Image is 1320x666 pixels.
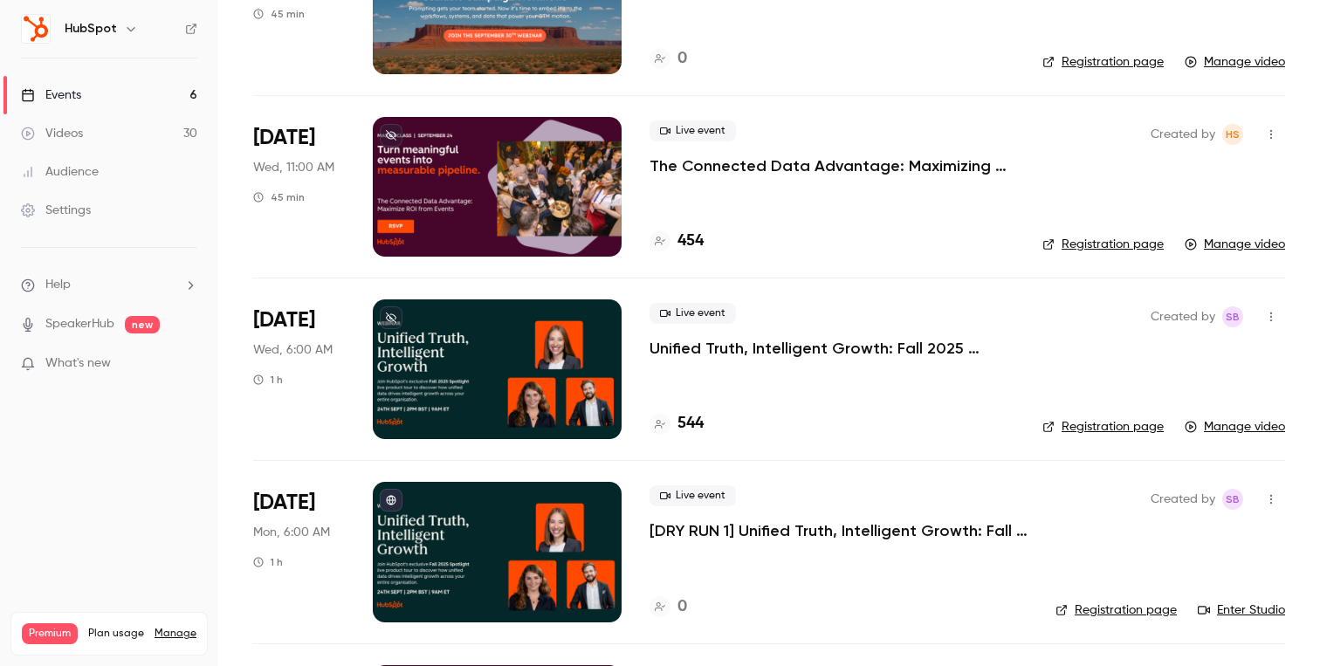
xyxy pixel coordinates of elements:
span: Created by [1151,306,1215,327]
span: Sharan Bansal [1222,489,1243,510]
span: Created by [1151,489,1215,510]
div: Sep 24 Wed, 12:00 PM (America/Denver) [253,117,345,257]
a: Manage [155,627,196,641]
div: Audience [21,163,99,181]
span: [DATE] [253,489,315,517]
div: 45 min [253,7,305,21]
h4: 0 [677,47,687,71]
a: Unified Truth, Intelligent Growth: Fall 2025 Spotlight Product Reveal [650,338,1014,359]
a: SpeakerHub [45,315,114,333]
span: [DATE] [253,306,315,334]
span: Live event [650,303,736,324]
div: Settings [21,202,91,219]
a: Manage video [1185,53,1285,71]
span: Premium [22,623,78,644]
div: 45 min [253,190,305,204]
a: Manage video [1185,418,1285,436]
span: new [125,316,160,333]
h4: 0 [677,595,687,619]
h4: 454 [677,230,704,253]
li: help-dropdown-opener [21,276,197,294]
span: [DATE] [253,124,315,152]
span: Help [45,276,71,294]
a: Registration page [1042,236,1164,253]
div: Events [21,86,81,104]
a: 454 [650,230,704,253]
a: 0 [650,595,687,619]
span: Live event [650,485,736,506]
a: Registration page [1042,418,1164,436]
div: Sep 24 Wed, 2:00 PM (Europe/London) [253,299,345,439]
span: SB [1226,306,1240,327]
a: Manage video [1185,236,1285,253]
span: Live event [650,120,736,141]
a: The Connected Data Advantage: Maximizing ROI from In-Person Events [650,155,1014,176]
h6: HubSpot [65,20,117,38]
div: Sep 22 Mon, 2:00 PM (Europe/London) [253,482,345,621]
span: HS [1226,124,1240,145]
span: Created by [1151,124,1215,145]
span: Wed, 11:00 AM [253,159,334,176]
div: Videos [21,125,83,142]
a: 544 [650,412,704,436]
a: [DRY RUN 1] Unified Truth, Intelligent Growth: Fall 2025 Spotlight Product Reveal [650,520,1028,541]
span: Wed, 6:00 AM [253,341,333,359]
div: 1 h [253,555,283,569]
span: Sharan Bansal [1222,306,1243,327]
span: Heather Smyth [1222,124,1243,145]
a: Enter Studio [1198,601,1285,619]
span: SB [1226,489,1240,510]
a: Registration page [1055,601,1177,619]
h4: 544 [677,412,704,436]
span: What's new [45,354,111,373]
a: 0 [650,47,687,71]
div: 1 h [253,373,283,387]
span: Mon, 6:00 AM [253,524,330,541]
a: Registration page [1042,53,1164,71]
iframe: Noticeable Trigger [176,356,197,372]
img: HubSpot [22,15,50,43]
span: Plan usage [88,627,144,641]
